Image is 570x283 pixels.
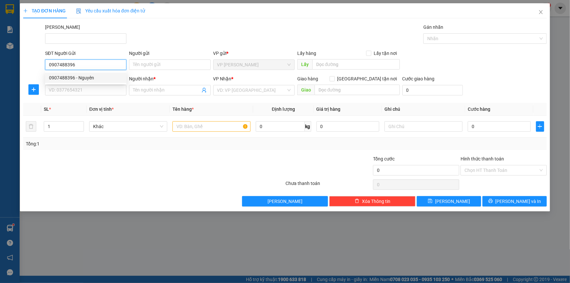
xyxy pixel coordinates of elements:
[45,50,126,57] div: SĐT Người Gửi
[428,199,432,204] span: save
[532,3,550,22] button: Close
[417,196,481,207] button: save[PERSON_NAME]
[129,75,210,82] div: Người nhận
[28,84,39,95] button: plus
[488,199,493,204] span: printer
[329,196,415,207] button: deleteXóa Thông tin
[317,121,380,132] input: 0
[285,180,373,191] div: Chưa thanh toán
[213,50,295,57] div: VP gửi
[93,122,163,131] span: Khác
[3,35,45,50] li: VP VP [PERSON_NAME]
[496,198,541,205] span: [PERSON_NAME] và In
[423,25,443,30] label: Gán nhãn
[45,25,80,30] label: Mã ĐH
[536,121,544,132] button: plus
[172,121,251,132] input: VD: Bàn, Ghế
[297,51,316,56] span: Lấy hàng
[272,107,295,112] span: Định lượng
[26,140,220,147] div: Tổng: 1
[305,121,311,132] span: kg
[213,76,232,81] span: VP Nhận
[44,107,49,112] span: SL
[317,107,341,112] span: Giá trị hàng
[76,8,145,13] span: Yêu cầu xuất hóa đơn điện tử
[172,107,194,112] span: Tên hàng
[45,33,126,44] input: Mã ĐH
[402,85,463,95] input: Cước giao hàng
[45,35,87,57] li: VP VP [PERSON_NAME] Lão
[49,74,122,81] div: 0907488396 - Nguyên
[217,60,291,70] span: VP Phan Thiết
[384,121,463,132] input: Ghi Chú
[362,198,390,205] span: Xóa Thông tin
[402,76,435,81] label: Cước giao hàng
[461,156,504,161] label: Hình thức thanh toán
[3,3,26,26] img: logo.jpg
[23,8,28,13] span: plus
[202,88,207,93] span: user-add
[76,8,81,14] img: icon
[268,198,302,205] span: [PERSON_NAME]
[371,50,400,57] span: Lấy tận nơi
[297,59,312,70] span: Lấy
[89,107,114,112] span: Đơn vị tính
[315,85,400,95] input: Dọc đường
[382,103,465,116] th: Ghi chú
[45,73,126,83] div: 0907488396 - Nguyên
[129,50,210,57] div: Người gửi
[538,9,544,15] span: close
[297,85,315,95] span: Giao
[297,76,318,81] span: Giao hàng
[312,59,400,70] input: Dọc đường
[373,156,395,161] span: Tổng cước
[335,75,400,82] span: [GEOGRAPHIC_DATA] tận nơi
[242,196,328,207] button: [PERSON_NAME]
[482,196,547,207] button: printer[PERSON_NAME] và In
[3,3,95,28] li: Nam Hải Limousine
[355,199,359,204] span: delete
[23,8,66,13] span: TẠO ĐƠN HÀNG
[29,87,39,92] span: plus
[26,121,36,132] button: delete
[468,107,490,112] span: Cước hàng
[536,124,544,129] span: plus
[435,198,470,205] span: [PERSON_NAME]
